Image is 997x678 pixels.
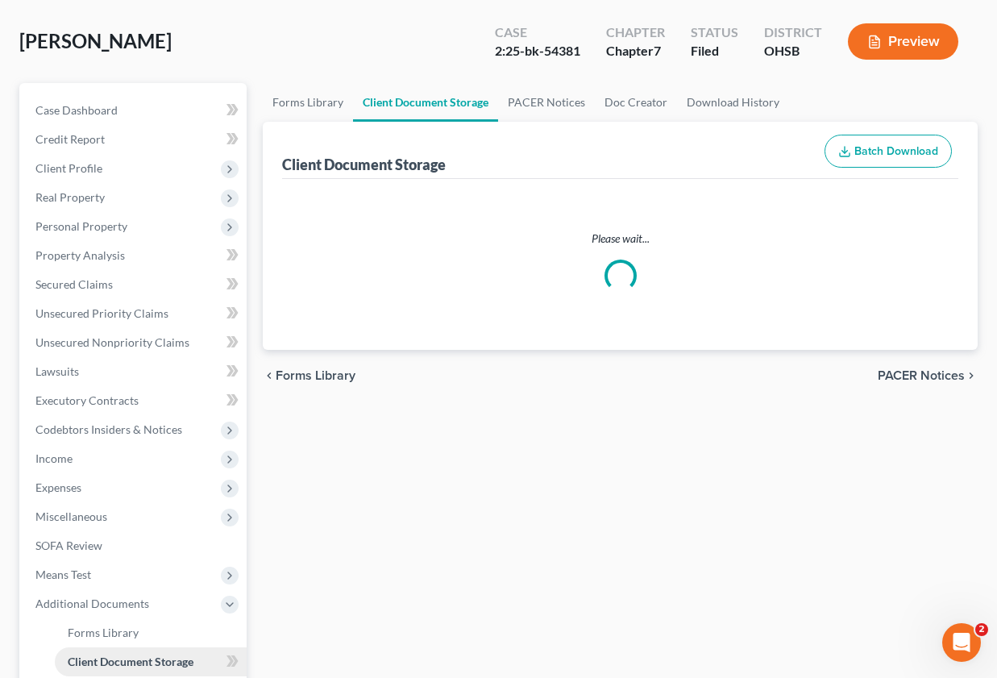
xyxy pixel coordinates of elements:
a: Credit Report [23,125,247,154]
span: Case Dashboard [35,103,118,117]
span: Lawsuits [35,364,79,378]
a: Executory Contracts [23,386,247,415]
a: Secured Claims [23,270,247,299]
a: Forms Library [263,83,353,122]
span: Codebtors Insiders & Notices [35,422,182,436]
a: Property Analysis [23,241,247,270]
a: Doc Creator [595,83,677,122]
span: Forms Library [68,626,139,639]
span: Miscellaneous [35,510,107,523]
span: Real Property [35,190,105,204]
button: chevron_left Forms Library [263,369,355,382]
span: Property Analysis [35,248,125,262]
div: District [764,23,822,42]
p: Please wait... [285,231,955,247]
span: Forms Library [276,369,355,382]
div: Filed [691,42,738,60]
span: Unsecured Priority Claims [35,306,168,320]
a: PACER Notices [498,83,595,122]
a: Lawsuits [23,357,247,386]
span: Additional Documents [35,597,149,610]
span: 7 [654,43,661,58]
span: [PERSON_NAME] [19,29,172,52]
span: Personal Property [35,219,127,233]
a: Case Dashboard [23,96,247,125]
span: Client Profile [35,161,102,175]
div: Status [691,23,738,42]
button: PACER Notices chevron_right [878,369,978,382]
a: Unsecured Nonpriority Claims [23,328,247,357]
div: Chapter [606,23,665,42]
a: SOFA Review [23,531,247,560]
a: Client Document Storage [55,647,247,676]
span: SOFA Review [35,539,102,552]
i: chevron_left [263,369,276,382]
span: Client Document Storage [68,655,193,668]
span: 2 [975,623,988,636]
iframe: Intercom live chat [942,623,981,662]
div: OHSB [764,42,822,60]
a: Unsecured Priority Claims [23,299,247,328]
span: PACER Notices [878,369,965,382]
span: Credit Report [35,132,105,146]
button: Batch Download [825,135,952,168]
a: Client Document Storage [353,83,498,122]
span: Means Test [35,568,91,581]
div: Client Document Storage [282,155,446,174]
span: Executory Contracts [35,393,139,407]
i: chevron_right [965,369,978,382]
span: Secured Claims [35,277,113,291]
span: Expenses [35,480,81,494]
span: Batch Download [854,144,938,158]
div: Chapter [606,42,665,60]
a: Forms Library [55,618,247,647]
span: Unsecured Nonpriority Claims [35,335,189,349]
a: Download History [677,83,789,122]
div: Case [495,23,580,42]
div: 2:25-bk-54381 [495,42,580,60]
span: Income [35,451,73,465]
button: Preview [848,23,958,60]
